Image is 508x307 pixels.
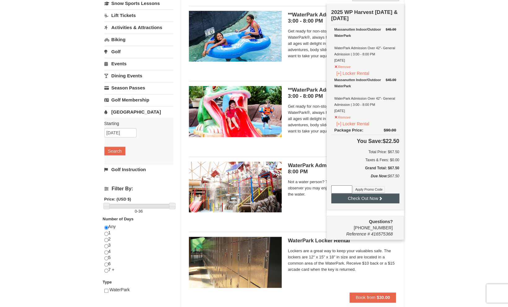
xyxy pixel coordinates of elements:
[356,295,376,300] span: Book from
[138,209,143,214] span: 36
[189,11,282,62] img: 6619917-1058-293f39d8.jpg
[331,193,399,203] button: Check Out Now
[104,22,173,33] a: Activities & Attractions
[334,26,396,63] div: WaterPark Admission Over 42"- General Admission | 3:00 - 8:00 PM [DATE]
[288,87,396,99] h5: **WaterPark Admission - Under 42” Tall | 3:00 - 8:00 PM
[350,292,396,302] button: Book from $30.00
[334,113,351,120] button: Remove
[371,231,393,236] span: 416575368
[288,238,396,244] h5: WaterPark Locker Rental
[104,224,173,279] div: Any 1 2 3 4 5 6 7 +
[189,162,282,212] img: 6619917-1066-60f46fa6.jpg
[288,179,396,197] span: Not a water person? Then this ticket is just for you. As an observer you may enjoy the WaterPark ...
[104,10,173,21] a: Lift Tickets
[104,197,131,201] strong: Price: (USD $)
[384,128,396,132] del: $90.00
[104,46,173,57] a: Golf
[135,209,137,214] span: 0
[334,70,371,77] button: [+] Locker Rental
[104,82,173,93] a: Season Passes
[288,12,396,24] h5: **WaterPark Admission - Over 42” Tall | 3:00 - 8:00 PM
[357,138,383,144] span: You Save:
[331,165,399,171] h5: Grand Total: $67.50
[331,138,399,144] h4: $22.50
[331,149,399,155] h6: Total Price: $67.50
[371,174,388,178] strong: Due Now:
[288,248,396,273] span: Lockers are a great way to keep your valuables safe. The lockers are 12" x 15" x 18" in size and ...
[386,28,396,31] del: $45.00
[331,157,399,163] div: Taxes & Fees: $0.00
[331,9,398,21] strong: 2025 WP Harvest [DATE] & [DATE]
[288,162,396,175] h5: WaterPark Admission- Observer | 3:00 - 8:00 PM
[334,26,396,39] div: Massanutten Indoor/Outdoor WaterPark
[334,77,396,89] div: Massanutten Indoor/Outdoor WaterPark
[331,218,393,230] span: [PHONE_NUMBER]
[104,120,169,127] label: Starting
[369,219,393,224] strong: Questions?
[288,103,396,134] span: Get ready for non-stop thrills at the Massanutten WaterPark®, always heated to 84° Fahrenheit. Ch...
[334,128,363,132] span: Package Price:
[353,186,385,193] button: Apply Promo Code
[334,120,371,127] button: [+] Locker Rental
[109,287,130,292] span: WaterPark
[331,173,399,185] div: $67.50
[104,186,173,192] h4: Filter By:
[334,62,351,70] button: Remove
[377,295,390,300] strong: $30.00
[386,78,396,82] del: $45.00
[189,86,282,137] img: 6619917-1062-d161e022.jpg
[103,280,112,284] strong: Type
[104,164,173,175] a: Golf Instruction
[334,77,396,114] div: WaterPark Admission Over 42"- General Admission | 3:00 - 8:00 PM [DATE]
[104,34,173,45] a: Biking
[104,106,173,118] a: [GEOGRAPHIC_DATA]
[189,237,282,288] img: 6619917-1005-d92ad057.png
[104,94,173,106] a: Golf Membership
[104,147,125,155] button: Search
[103,217,134,221] strong: Number of Days
[104,58,173,69] a: Events
[288,28,396,59] span: Get ready for non-stop thrills at the Massanutten WaterPark®, always heated to 84° Fahrenheit. Ch...
[346,231,370,236] span: Reference #
[104,208,173,214] label: -
[104,70,173,81] a: Dining Events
